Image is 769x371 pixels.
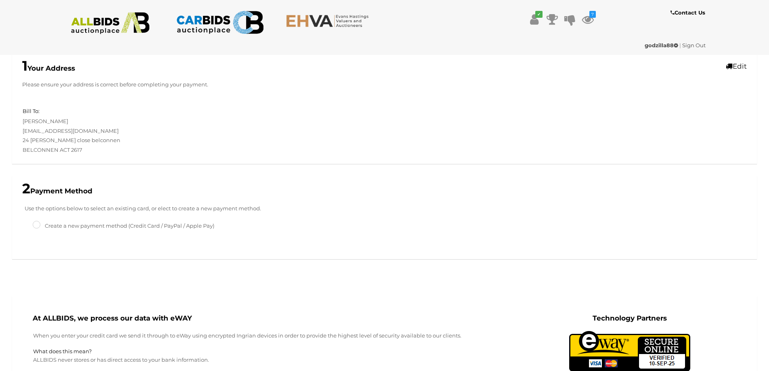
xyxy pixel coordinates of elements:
p: Use the options below to select an existing card, or elect to create a new payment method. [17,204,752,213]
a: Sign Out [682,42,706,48]
a: Contact Us [671,8,707,17]
span: | [679,42,681,48]
img: CARBIDS.com.au [176,8,264,37]
strong: godzilla88 [645,42,678,48]
img: ALLBIDS.com.au [67,12,154,34]
b: Payment Method [22,187,92,195]
b: At ALLBIDS, we process our data with eWAY [33,314,192,322]
div: [PERSON_NAME] [EMAIL_ADDRESS][DOMAIN_NAME] 24 [PERSON_NAME] close belconnen BELCONNEN ACT 2617 [17,107,385,155]
p: When you enter your credit card we send it through to eWay using encrypted Ingrian devices in ord... [33,331,490,340]
a: Edit [726,62,747,70]
b: Contact Us [671,9,705,16]
h5: Bill To: [23,108,40,114]
a: ✔ [528,12,541,27]
p: Please ensure your address is correct before completing your payment. [22,80,747,89]
i: 7 [589,11,596,18]
a: godzilla88 [645,42,679,48]
b: Your Address [22,64,75,72]
span: 1 [22,57,27,74]
a: 7 [582,12,594,27]
label: Create a new payment method (Credit Card / PayPal / Apple Pay) [33,221,214,231]
i: ✔ [535,11,543,18]
h5: What does this mean? [33,348,490,354]
b: Technology Partners [593,314,667,322]
img: EHVA.com.au [286,14,373,27]
span: 2 [22,180,30,197]
p: ALLBIDS never stores or has direct access to your bank information. [33,355,490,365]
